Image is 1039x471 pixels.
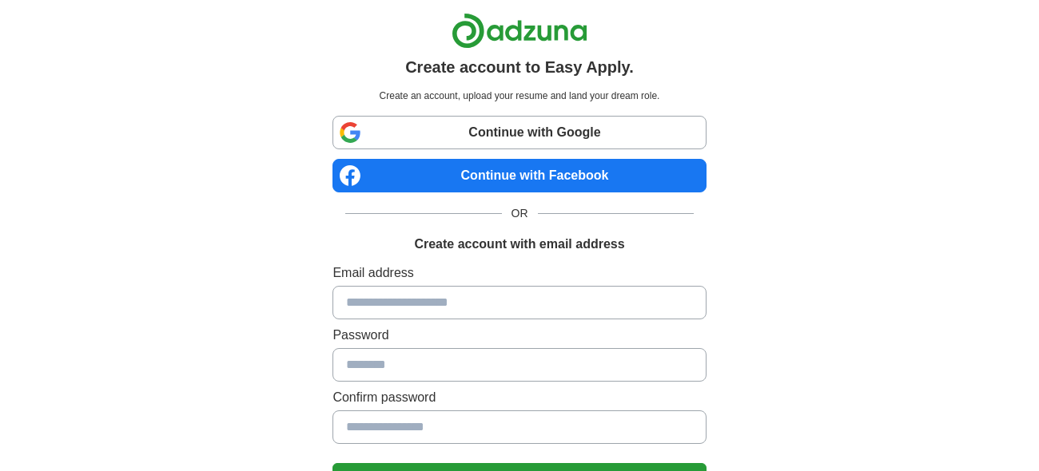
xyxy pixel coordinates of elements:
[336,89,703,103] p: Create an account, upload your resume and land your dream role.
[414,235,624,254] h1: Create account with email address
[452,13,587,49] img: Adzuna logo
[332,159,706,192] a: Continue with Facebook
[332,263,706,283] label: Email address
[502,205,538,222] span: OR
[332,388,706,407] label: Confirm password
[332,116,706,149] a: Continue with Google
[332,326,706,345] label: Password
[405,55,634,79] h1: Create account to Easy Apply.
